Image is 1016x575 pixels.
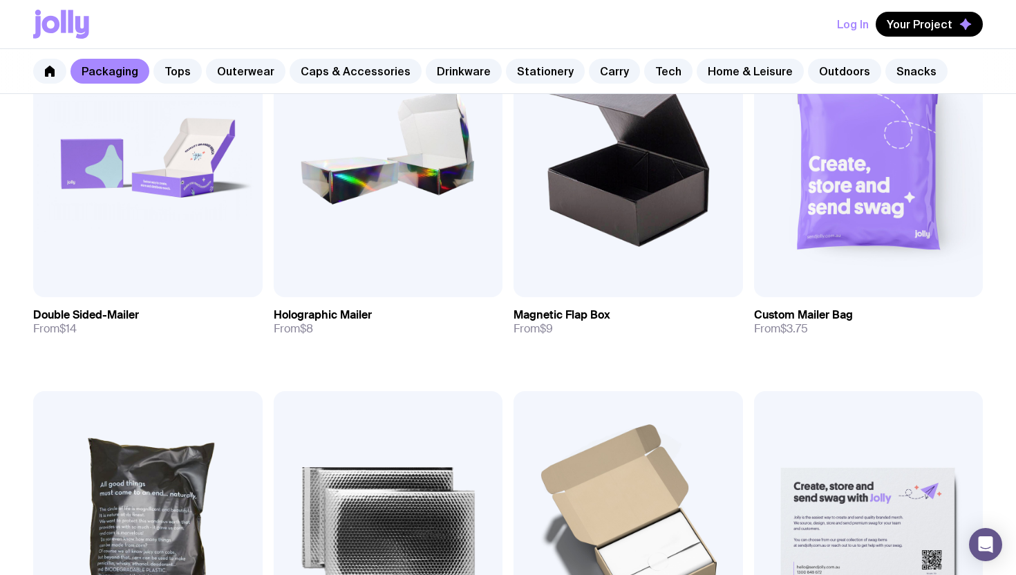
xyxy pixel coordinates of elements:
[540,321,553,336] span: $9
[206,59,285,84] a: Outerwear
[644,59,693,84] a: Tech
[837,12,869,37] button: Log In
[885,59,948,84] a: Snacks
[754,308,853,322] h3: Custom Mailer Bag
[290,59,422,84] a: Caps & Accessories
[274,297,503,347] a: Holographic MailerFrom$8
[754,297,984,347] a: Custom Mailer BagFrom$3.75
[887,17,952,31] span: Your Project
[300,321,313,336] span: $8
[274,308,372,322] h3: Holographic Mailer
[514,322,553,336] span: From
[33,322,77,336] span: From
[33,297,263,347] a: Double Sided-MailerFrom$14
[33,308,139,322] h3: Double Sided-Mailer
[426,59,502,84] a: Drinkware
[70,59,149,84] a: Packaging
[514,308,610,322] h3: Magnetic Flap Box
[808,59,881,84] a: Outdoors
[969,528,1002,561] div: Open Intercom Messenger
[274,322,313,336] span: From
[59,321,77,336] span: $14
[780,321,808,336] span: $3.75
[697,59,804,84] a: Home & Leisure
[589,59,640,84] a: Carry
[754,322,808,336] span: From
[506,59,585,84] a: Stationery
[153,59,202,84] a: Tops
[876,12,983,37] button: Your Project
[514,297,743,347] a: Magnetic Flap BoxFrom$9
